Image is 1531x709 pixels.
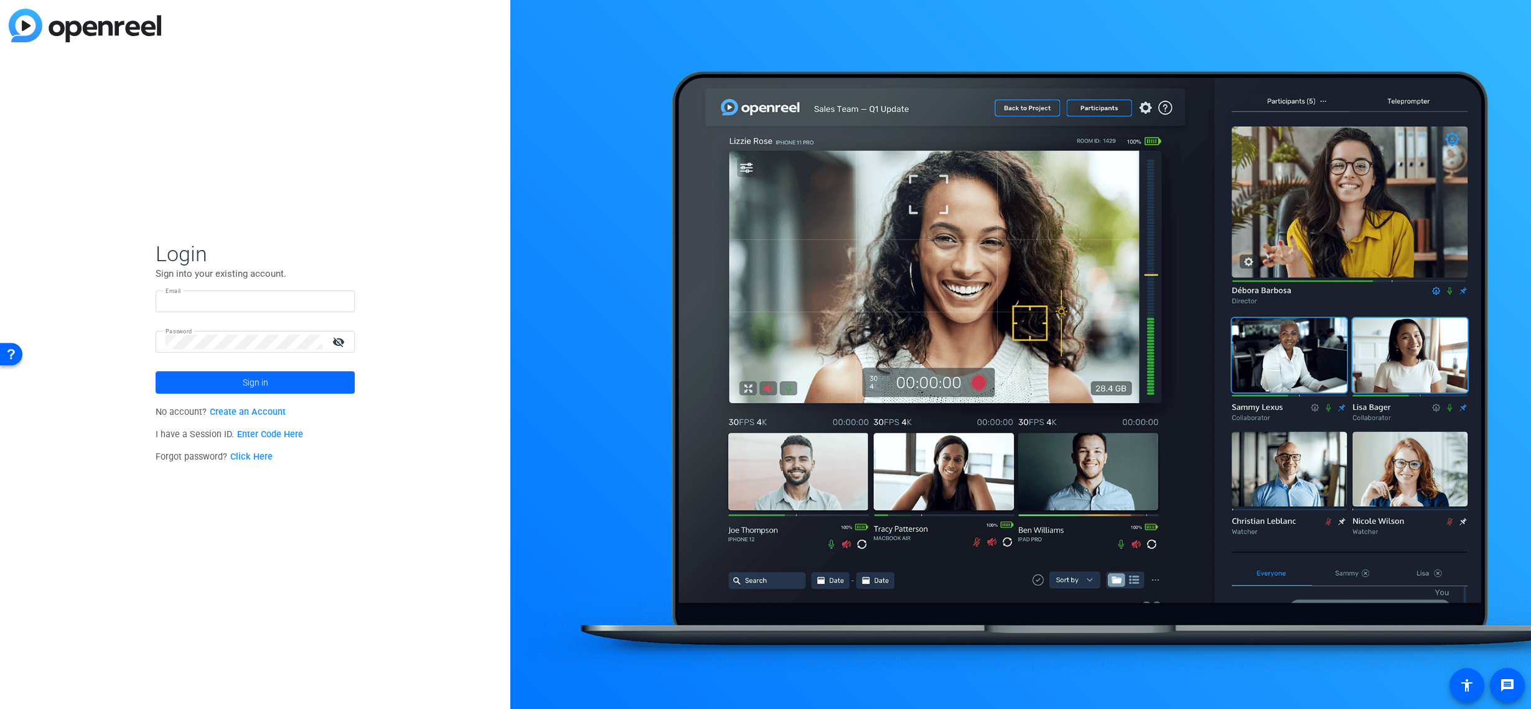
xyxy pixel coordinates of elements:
a: Enter Code Here [237,429,303,440]
mat-icon: accessibility [1459,678,1474,693]
span: Login [156,241,355,267]
button: Sign in [156,371,355,394]
mat-label: Password [166,328,192,335]
a: Click Here [230,452,273,462]
mat-icon: message [1500,678,1515,693]
span: I have a Session ID. [156,429,303,440]
span: Sign in [243,367,268,398]
span: No account? [156,407,286,417]
mat-label: Email [166,287,181,294]
span: Forgot password? [156,452,273,462]
a: Create an Account [210,407,286,417]
mat-icon: visibility_off [325,333,355,351]
img: blue-gradient.svg [9,9,161,42]
input: Enter Email Address [166,294,345,309]
p: Sign into your existing account. [156,267,355,280]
